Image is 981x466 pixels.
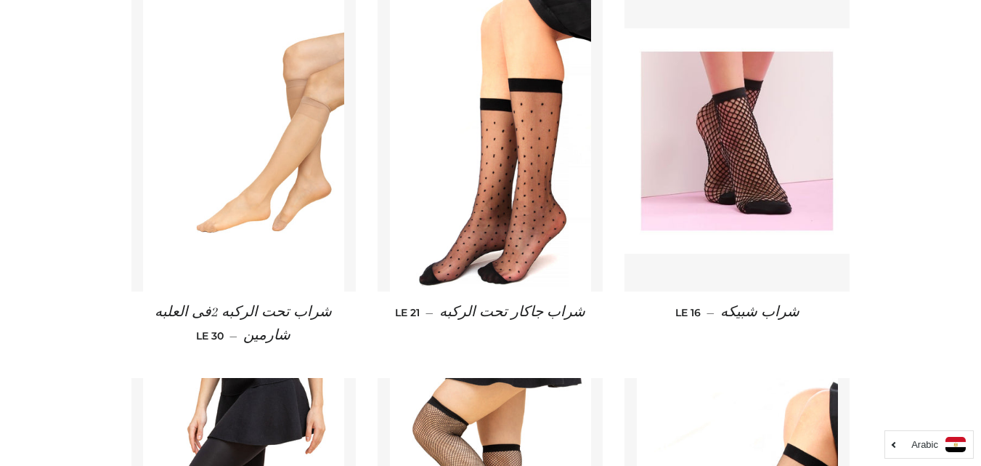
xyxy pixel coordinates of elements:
[155,304,332,342] span: شراب تحت الركبه 2فى العلبه شارمين
[378,292,603,333] a: شراب جاكار تحت الركبه — LE 21
[196,329,224,342] span: LE 30
[911,440,938,449] i: Arabic
[229,329,237,342] span: —
[395,306,420,319] span: LE 21
[426,306,433,319] span: —
[707,306,715,319] span: —
[439,304,585,320] span: شراب جاكار تحت الركبه
[720,304,799,320] span: شراب شبيكه
[892,437,966,452] a: Arabic
[131,292,357,356] a: شراب تحت الركبه 2فى العلبه شارمين — LE 30
[675,306,701,319] span: LE 16
[624,292,850,333] a: شراب شبيكه — LE 16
